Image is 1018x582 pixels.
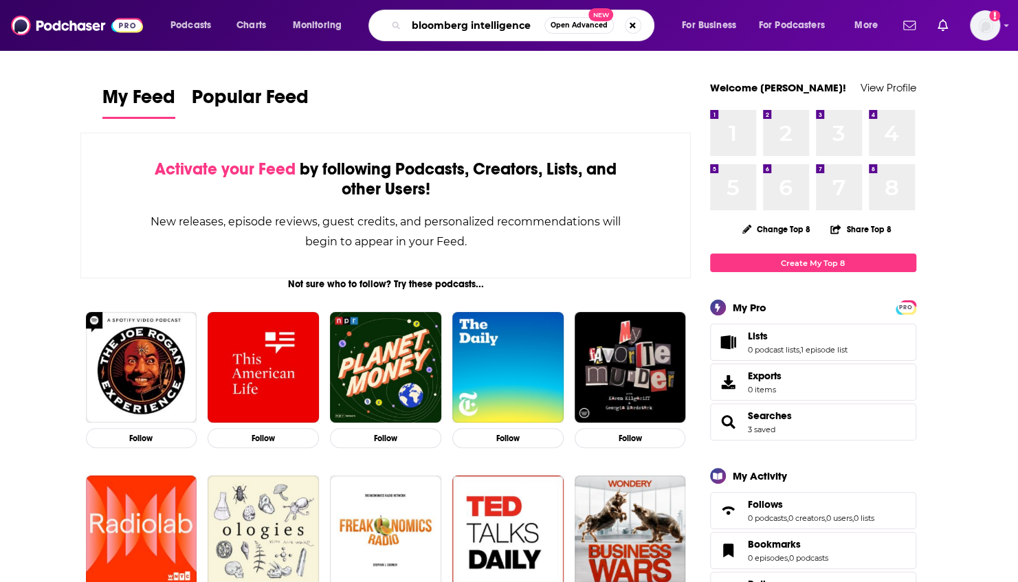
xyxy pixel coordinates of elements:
span: Lists [710,324,916,361]
button: Change Top 8 [734,221,819,238]
a: Bookmarks [748,538,828,550]
a: PRO [898,302,914,312]
img: Planet Money [330,312,441,423]
div: Search podcasts, credits, & more... [381,10,667,41]
span: , [825,513,826,523]
a: Create My Top 8 [710,254,916,272]
span: Activate your Feed [155,159,296,179]
a: 0 creators [788,513,825,523]
a: 0 podcasts [789,553,828,563]
span: New [588,8,613,21]
img: My Favorite Murder with Karen Kilgariff and Georgia Hardstark [575,312,686,423]
div: My Activity [733,469,787,482]
a: Lists [715,333,742,352]
span: Follows [710,492,916,529]
a: Follows [715,501,742,520]
a: 1 episode list [801,345,848,355]
a: Bookmarks [715,541,742,560]
button: Follow [575,428,686,448]
span: , [788,553,789,563]
button: Share Top 8 [830,216,892,243]
span: Bookmarks [710,532,916,569]
a: Show notifications dropdown [898,14,921,37]
a: 0 podcast lists [748,345,799,355]
a: My Feed [102,85,175,119]
a: Exports [710,363,916,401]
button: Follow [86,428,197,448]
span: , [852,513,854,523]
span: Bookmarks [748,538,801,550]
span: More [854,16,878,35]
a: 0 lists [854,513,874,523]
a: Show notifications dropdown [932,14,953,37]
a: Searches [715,412,742,432]
a: Welcome [PERSON_NAME]! [710,81,846,94]
a: View Profile [861,81,916,94]
span: Lists [748,330,768,342]
img: This American Life [208,312,319,423]
div: New releases, episode reviews, guest credits, and personalized recommendations will begin to appe... [150,212,622,251]
div: Not sure who to follow? Try these podcasts... [80,278,691,290]
svg: Add a profile image [989,10,1000,21]
span: Follows [748,498,783,511]
span: Exports [748,370,782,382]
button: Follow [330,428,441,448]
span: Exports [715,372,742,392]
button: open menu [283,14,359,36]
img: The Joe Rogan Experience [86,312,197,423]
button: Show profile menu [970,10,1000,41]
span: Monitoring [293,16,342,35]
span: Logged in as WE_Broadcast [970,10,1000,41]
input: Search podcasts, credits, & more... [406,14,544,36]
span: My Feed [102,85,175,117]
span: For Podcasters [759,16,825,35]
a: Searches [748,410,792,422]
a: 0 podcasts [748,513,787,523]
button: Follow [208,428,319,448]
button: open menu [672,14,753,36]
button: open menu [750,14,845,36]
a: Popular Feed [192,85,309,119]
a: Lists [748,330,848,342]
a: 0 episodes [748,553,788,563]
span: Charts [236,16,266,35]
span: 0 items [748,385,782,394]
img: The Daily [452,312,564,423]
a: 0 users [826,513,852,523]
img: User Profile [970,10,1000,41]
span: , [799,345,801,355]
button: Open AdvancedNew [544,17,614,34]
div: by following Podcasts, Creators, Lists, and other Users! [150,159,622,199]
span: For Business [682,16,736,35]
span: , [787,513,788,523]
button: open menu [161,14,229,36]
a: Follows [748,498,874,511]
span: Popular Feed [192,85,309,117]
img: Podchaser - Follow, Share and Rate Podcasts [11,12,143,38]
a: 3 saved [748,425,775,434]
span: Open Advanced [551,22,608,29]
button: Follow [452,428,564,448]
div: My Pro [733,301,766,314]
a: Charts [228,14,274,36]
span: Searches [710,403,916,440]
button: open menu [845,14,895,36]
span: PRO [898,302,914,313]
span: Podcasts [170,16,211,35]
